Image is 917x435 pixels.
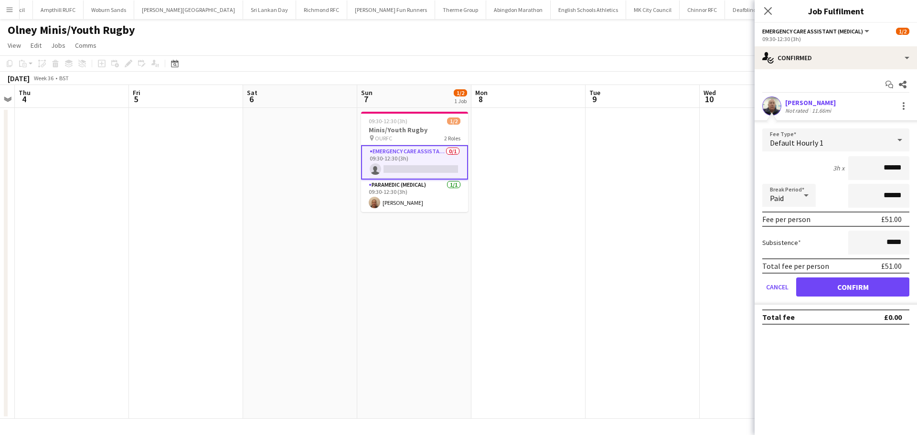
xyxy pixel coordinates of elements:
[762,35,909,42] div: 09:30-12:30 (3h)
[243,0,296,19] button: Sri Lankan Day
[444,135,460,142] span: 2 Roles
[131,94,140,105] span: 5
[474,94,488,105] span: 8
[71,39,100,52] a: Comms
[796,277,909,297] button: Confirm
[361,112,468,212] app-job-card: 09:30-12:30 (3h)1/2Minis/Youth Rugby OURFC2 RolesEmergency Care Assistant (Medical)0/109:30-12:30...
[680,0,725,19] button: Chinnor RFC
[8,23,135,37] h1: Olney Minis/Youth Rugby
[762,238,801,247] label: Subsistence
[762,214,810,224] div: Fee per person
[755,46,917,69] div: Confirmed
[881,261,902,271] div: £51.00
[47,39,69,52] a: Jobs
[626,0,680,19] button: MK City Council
[785,98,836,107] div: [PERSON_NAME]
[762,277,792,297] button: Cancel
[361,126,468,134] h3: Minis/Youth Rugby
[375,135,392,142] span: OURFC
[702,94,716,105] span: 10
[762,312,795,322] div: Total fee
[833,164,844,172] div: 3h x
[762,28,871,35] button: Emergency Care Assistant (Medical)
[475,88,488,97] span: Mon
[361,145,468,180] app-card-role: Emergency Care Assistant (Medical)0/109:30-12:30 (3h)
[296,0,347,19] button: Richmond RFC
[447,117,460,125] span: 1/2
[361,180,468,212] app-card-role: Paramedic (Medical)1/109:30-12:30 (3h)[PERSON_NAME]
[32,74,55,82] span: Week 36
[134,0,243,19] button: [PERSON_NAME][GEOGRAPHIC_DATA]
[360,94,373,105] span: 7
[33,0,84,19] button: Ampthill RUFC
[435,0,486,19] button: Therme Group
[31,41,42,50] span: Edit
[725,0,773,19] button: Deafblind UK
[551,0,626,19] button: English Schools Athletics
[8,41,21,50] span: View
[896,28,909,35] span: 1/2
[785,107,810,114] div: Not rated
[4,39,25,52] a: View
[755,5,917,17] h3: Job Fulfilment
[245,94,257,105] span: 6
[369,117,407,125] span: 09:30-12:30 (3h)
[770,193,784,203] span: Paid
[770,138,823,148] span: Default Hourly 1
[361,88,373,97] span: Sun
[19,88,31,97] span: Thu
[884,312,902,322] div: £0.00
[247,88,257,97] span: Sat
[589,88,600,97] span: Tue
[762,261,829,271] div: Total fee per person
[704,88,716,97] span: Wed
[17,94,31,105] span: 4
[588,94,600,105] span: 9
[84,0,134,19] button: Woburn Sands
[8,74,30,83] div: [DATE]
[762,28,863,35] span: Emergency Care Assistant (Medical)
[27,39,45,52] a: Edit
[454,97,467,105] div: 1 Job
[59,74,69,82] div: BST
[347,0,435,19] button: [PERSON_NAME] Fun Runners
[810,107,833,114] div: 11.66mi
[51,41,65,50] span: Jobs
[881,214,902,224] div: £51.00
[75,41,96,50] span: Comms
[486,0,551,19] button: Abingdon Marathon
[454,89,467,96] span: 1/2
[133,88,140,97] span: Fri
